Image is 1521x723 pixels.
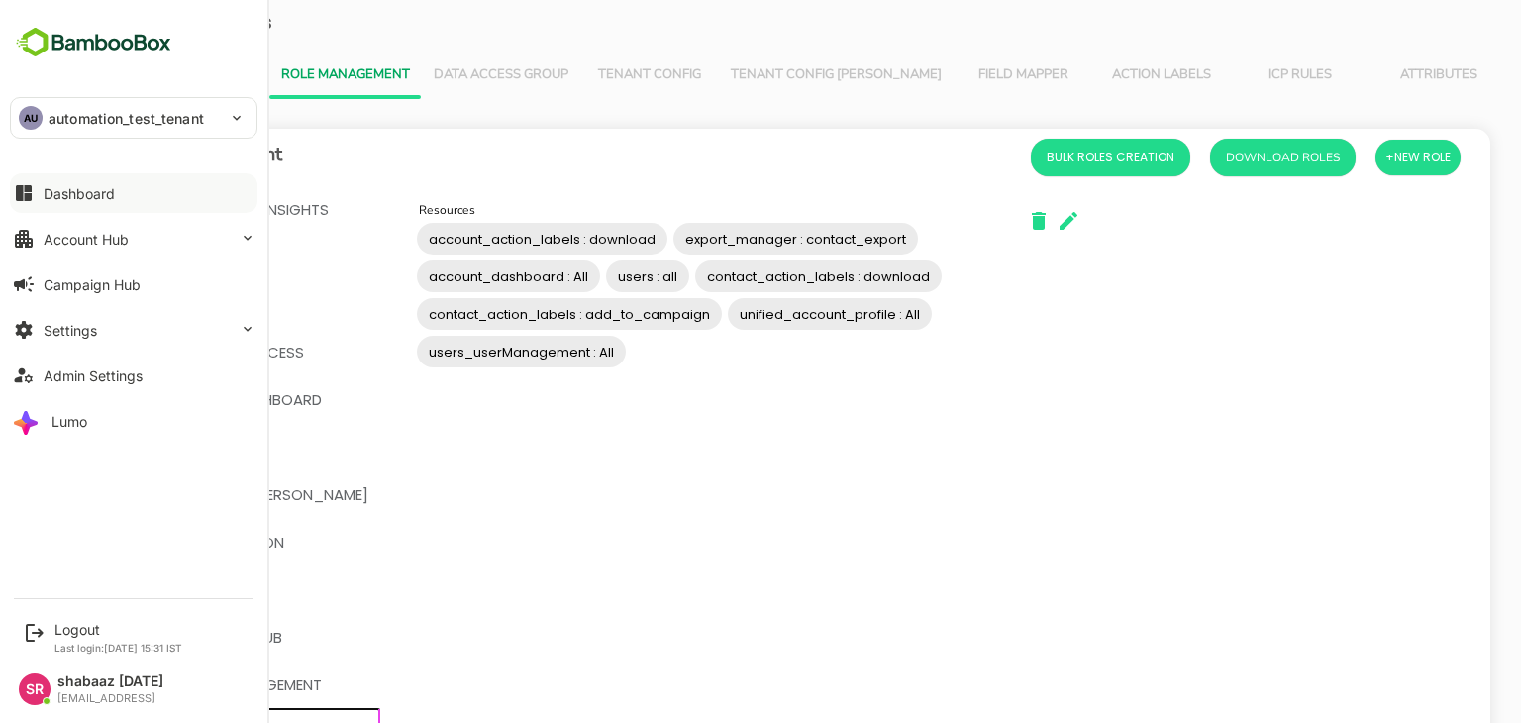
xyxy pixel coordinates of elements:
[10,264,257,304] button: Campaign Hub
[54,642,182,654] p: Last login: [DATE] 15:31 IST
[44,367,143,384] div: Admin Settings
[49,108,204,129] p: automation_test_tenant
[350,202,406,219] label: Resources
[10,173,257,213] button: Dashboard
[19,106,43,130] div: AU
[10,401,257,441] button: Lumo
[626,265,872,288] span: contact_action_labels : download
[62,197,259,223] span: Role_DashboardInsights
[59,67,188,83] span: User Management
[1173,67,1288,83] span: ICP Rules
[661,67,872,83] span: Tenant Config [PERSON_NAME]
[364,67,499,83] span: Data Access Group
[44,276,141,293] div: Campaign Hub
[62,292,161,318] span: DATA UPLOAD
[962,139,1121,176] button: Bulk Roles Creation
[1141,139,1286,176] button: Download Roles
[604,228,849,251] span: export_manager : contact_export
[896,67,1011,83] span: Field Mapper
[62,577,137,603] span: temp Role
[44,322,97,339] div: Settings
[11,98,256,138] div: AUautomation_test_tenant
[62,672,253,698] span: users_role management
[62,340,235,365] span: admin-screen-access
[523,67,638,83] span: Tenant Config
[348,265,531,288] span: account_dashboard : All
[54,621,182,638] div: Logout
[57,673,163,690] div: shabaaz [DATE]
[348,341,557,363] span: users_userManagement : All
[212,67,341,83] span: Role Management
[44,185,115,202] div: Dashboard
[51,139,213,176] h6: Role Management
[1316,145,1381,170] span: +New Role
[1312,67,1427,83] span: Attributes
[62,482,299,508] span: test_addLabel-[PERSON_NAME]
[62,245,134,270] span: Test Role
[348,228,598,251] span: account_action_labels : download
[1306,140,1391,175] button: +New Role
[348,303,653,326] span: contact_action_labels : add_to_campaign
[537,265,620,288] span: users : all
[10,24,177,61] img: BambooboxFullLogoMark.5f36c76dfaba33ec1ec1367b70bb1252.svg
[62,625,213,651] span: ROLE_CAMPAIGNHUB
[10,356,257,395] button: Admin Settings
[977,145,1105,170] span: Bulk Roles Creation
[62,435,121,461] span: testing
[19,673,51,705] div: SR
[659,303,862,326] span: unified_account_profile : All
[51,413,87,430] div: Lumo
[62,530,215,556] span: No_Label_Creation
[48,52,1404,99] div: Vertical tabs example
[10,310,257,350] button: Settings
[10,219,257,258] button: Account Hub
[62,387,253,413] span: MONITORING_DASHBOARD
[57,692,163,705] div: [EMAIL_ADDRESS]
[44,231,129,248] div: Account Hub
[1035,67,1150,83] span: Action Labels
